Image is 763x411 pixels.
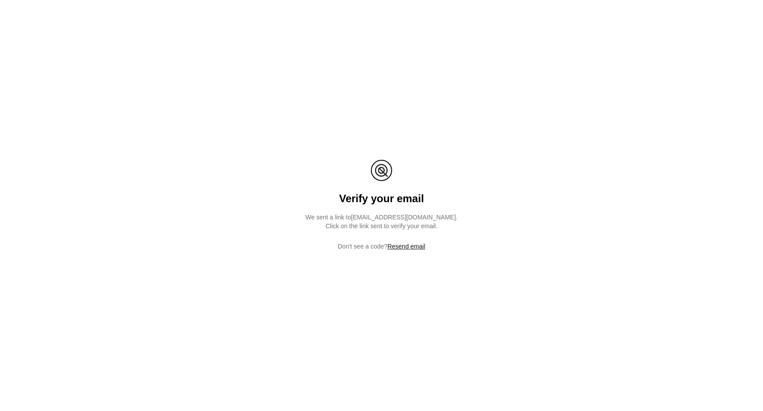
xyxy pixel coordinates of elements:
span: Don't see a code? [338,243,387,250]
img: Qumis Logo [374,163,389,178]
button: Resend email [387,242,425,251]
p: Click on the link sent to verify your email. [283,222,480,230]
p: We sent a link to [EMAIL_ADDRESS][DOMAIN_NAME] . [283,213,480,222]
h1: Verify your email [283,192,480,206]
